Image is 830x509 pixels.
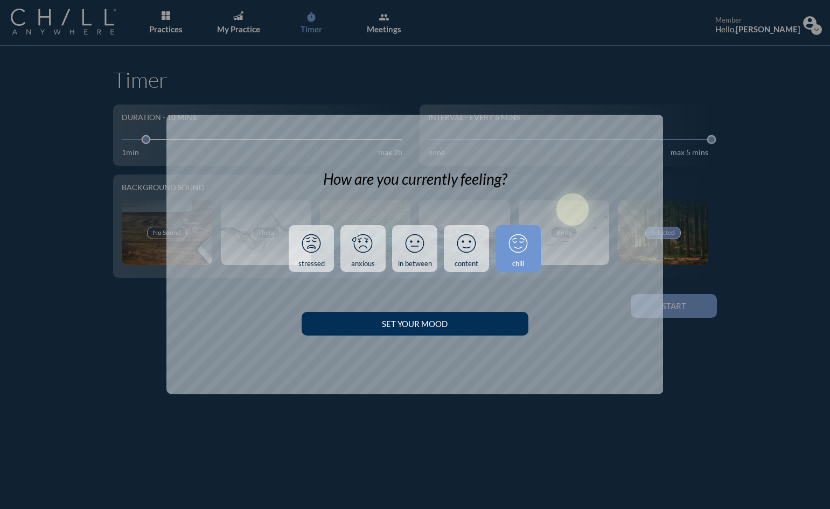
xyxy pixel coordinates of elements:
[496,225,541,273] a: chill
[392,225,437,273] a: in between
[444,225,489,273] a: content
[340,225,386,273] a: anxious
[512,260,524,268] div: chill
[351,260,375,268] div: anxious
[302,312,528,336] button: Set your Mood
[323,170,507,189] div: How are you currently feeling?
[320,319,510,329] div: Set your Mood
[289,225,334,273] a: stressed
[398,260,432,268] div: in between
[298,260,325,268] div: stressed
[455,260,478,268] div: content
